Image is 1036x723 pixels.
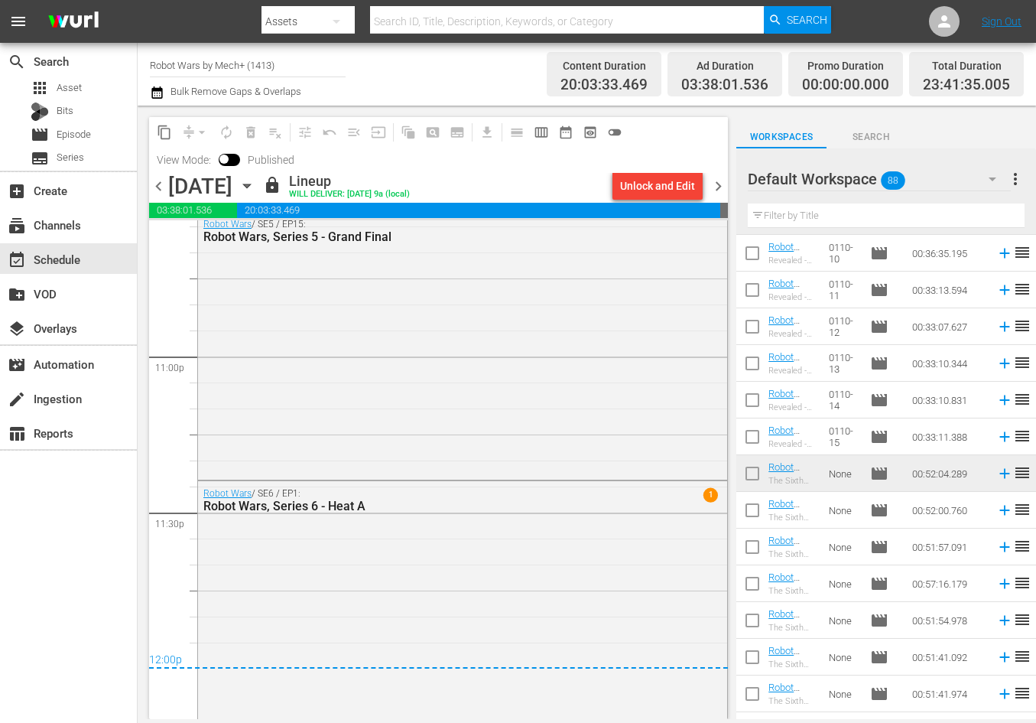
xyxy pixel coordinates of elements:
a: Robot Wars, Series 6 - Heat A [768,461,809,507]
span: 20:03:33.469 [237,203,721,218]
svg: Add to Schedule [996,502,1013,519]
td: 00:51:57.091 [906,529,990,565]
span: Refresh All Search Blocks [391,117,421,147]
span: Select an event to delete [239,120,263,145]
svg: Add to Schedule [996,539,1013,555]
span: Toggle to switch from Published to Draft view. [219,154,229,164]
a: Robot Wars Revealed - Episode 11 [768,278,816,324]
td: 00:51:41.974 [906,676,990,712]
span: 00:00:00.000 [802,77,889,94]
svg: Add to Schedule [996,355,1013,372]
span: VOD [8,285,26,304]
span: Published [240,154,302,166]
svg: Add to Schedule [996,686,1013,702]
span: Schedule [8,251,26,269]
td: 00:51:54.978 [906,602,990,639]
td: None [823,492,863,529]
span: reorder [1013,500,1031,519]
div: / SE5 / EP15: [203,219,642,244]
span: Episode [870,575,888,593]
span: chevron_right [709,177,728,196]
div: / SE6 / EP1: [203,488,642,513]
span: 88 [882,164,906,197]
a: Robot Wars Revealed - Episode 10 [768,241,816,287]
span: Workspaces [736,129,826,145]
span: Episode [870,354,888,373]
a: Robot Wars Revealed - Episode 15 [768,425,816,471]
span: Clear Lineup [263,120,287,145]
div: The Sixth Wars - Heat A [768,476,817,486]
span: toggle_off [607,125,622,140]
div: Promo Duration [802,55,889,77]
svg: Add to Schedule [996,428,1013,445]
span: reorder [1013,647,1031,666]
span: more_vert [1006,170,1025,188]
span: reorder [1013,280,1031,298]
a: Sign Out [982,15,1021,28]
a: Robot Wars [203,219,252,230]
span: preview_outlined [583,125,598,140]
span: 03:38:01.536 [681,77,768,94]
span: Loop Content [214,120,239,145]
div: Revealed - Episode 14 [768,402,817,412]
span: chevron_left [149,177,168,196]
td: 0110-13 [823,345,863,382]
span: Customize Events [287,117,317,147]
span: Episode [870,244,888,262]
span: reorder [1013,353,1031,372]
span: 20:03:33.469 [560,77,648,94]
span: Create Series Block [445,120,469,145]
td: 00:33:10.344 [906,345,990,382]
a: Robot Wars, Series 6 - Heat D [768,572,809,617]
span: Update Metadata from Key Asset [366,120,391,145]
td: None [823,639,863,676]
td: 0110-12 [823,308,863,345]
td: 00:33:07.627 [906,308,990,345]
td: 00:52:04.289 [906,455,990,492]
span: 1 [703,487,718,502]
span: Episode [57,127,91,142]
span: content_copy [157,125,172,140]
span: reorder [1013,427,1031,445]
button: Unlock and Edit [612,172,703,200]
a: Robot Wars Revealed - Episode 14 [768,388,816,434]
span: reorder [1013,611,1031,629]
div: Revealed - Episode 11 [768,292,817,302]
span: reorder [1013,574,1031,592]
span: Bulk Remove Gaps & Overlaps [168,86,301,97]
td: 00:33:13.594 [906,272,990,308]
button: Search [764,6,831,34]
td: None [823,565,863,602]
td: 00:36:35.195 [906,235,990,272]
div: Lineup [289,173,410,190]
span: Episode [870,391,888,409]
td: 00:51:41.092 [906,639,990,676]
span: Episode [870,685,888,703]
a: Robot Wars, Series 6 - Heat E [768,608,809,654]
div: Revealed - Episode 10 [768,256,817,265]
div: 12:00p [149,653,728,669]
span: Episode [870,611,888,630]
span: Overlays [8,320,26,338]
svg: Add to Schedule [996,245,1013,262]
span: Month Calendar View [554,120,578,145]
span: reorder [1013,390,1031,409]
span: lock [263,176,281,194]
td: None [823,676,863,712]
span: Bits [57,103,73,119]
span: Create [8,182,26,200]
span: Episode [870,428,888,446]
a: Robot Wars, Series 6 - Heat C [768,535,809,581]
span: menu [9,12,28,31]
div: The Sixth Wars - Heat G [768,696,817,706]
svg: Add to Schedule [996,575,1013,592]
span: Episode [870,538,888,556]
div: The Sixth Wars - Heat F [768,659,817,669]
span: Asset [57,80,82,96]
span: reorder [1013,684,1031,702]
td: 0110-14 [823,382,863,418]
svg: Add to Schedule [996,649,1013,666]
a: Robot Wars [203,488,252,499]
img: ans4CAIJ8jUAAAAAAAAAAAAAAAAAAAAAAAAgQb4GAAAAAAAAAAAAAAAAAAAAAAAAJMjXAAAAAAAAAAAAAAAAAAAAAAAAgAT5G... [37,4,110,40]
span: Download as CSV [469,117,499,147]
